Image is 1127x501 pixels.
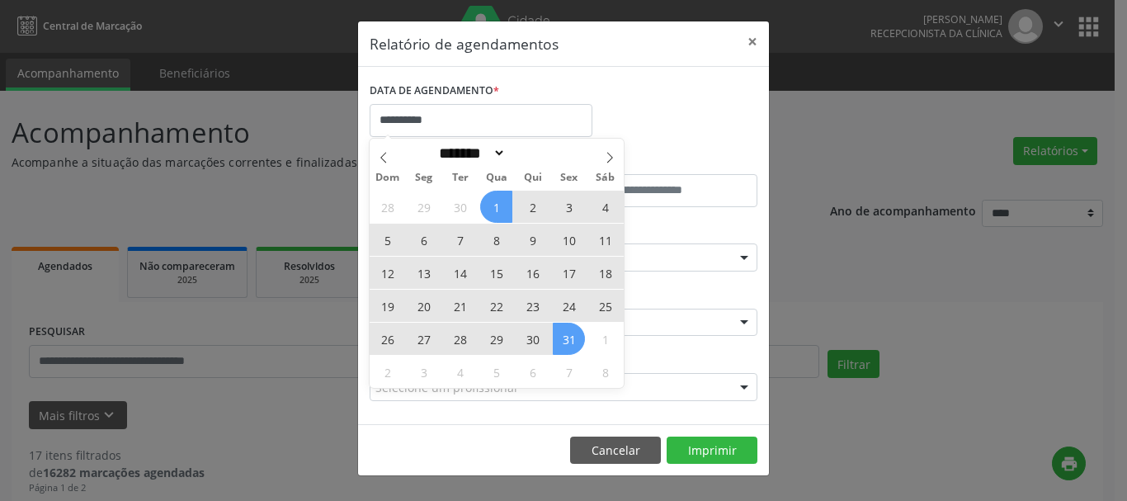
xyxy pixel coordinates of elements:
span: Outubro 21, 2025 [444,290,476,322]
span: Outubro 6, 2025 [408,224,440,256]
span: Outubro 13, 2025 [408,257,440,289]
span: Outubro 29, 2025 [480,323,512,355]
span: Outubro 10, 2025 [553,224,585,256]
span: Outubro 2, 2025 [516,191,549,223]
span: Outubro 9, 2025 [516,224,549,256]
h5: Relatório de agendamentos [370,33,559,54]
span: Outubro 15, 2025 [480,257,512,289]
button: Cancelar [570,437,661,465]
span: Outubro 4, 2025 [589,191,621,223]
span: Novembro 3, 2025 [408,356,440,388]
span: Outubro 28, 2025 [444,323,476,355]
span: Outubro 3, 2025 [553,191,585,223]
span: Outubro 22, 2025 [480,290,512,322]
span: Outubro 30, 2025 [516,323,549,355]
span: Outubro 7, 2025 [444,224,476,256]
span: Outubro 25, 2025 [589,290,621,322]
span: Novembro 5, 2025 [480,356,512,388]
span: Novembro 8, 2025 [589,356,621,388]
span: Seg [406,173,442,183]
span: Qua [479,173,515,183]
span: Outubro 14, 2025 [444,257,476,289]
span: Setembro 28, 2025 [371,191,403,223]
span: Outubro 8, 2025 [480,224,512,256]
span: Outubro 16, 2025 [516,257,549,289]
span: Qui [515,173,551,183]
button: Close [736,21,769,62]
select: Month [433,144,506,162]
span: Setembro 29, 2025 [408,191,440,223]
span: Novembro 7, 2025 [553,356,585,388]
span: Novembro 4, 2025 [444,356,476,388]
label: DATA DE AGENDAMENTO [370,78,499,104]
input: Year [506,144,560,162]
span: Selecione um profissional [375,379,517,396]
span: Outubro 12, 2025 [371,257,403,289]
span: Outubro 20, 2025 [408,290,440,322]
span: Dom [370,173,406,183]
span: Outubro 5, 2025 [371,224,403,256]
span: Outubro 26, 2025 [371,323,403,355]
span: Ter [442,173,479,183]
span: Sex [551,173,587,183]
span: Novembro 6, 2025 [516,356,549,388]
span: Outubro 24, 2025 [553,290,585,322]
span: Setembro 30, 2025 [444,191,476,223]
span: Outubro 23, 2025 [516,290,549,322]
span: Outubro 11, 2025 [589,224,621,256]
label: ATÉ [568,149,757,174]
span: Outubro 19, 2025 [371,290,403,322]
span: Outubro 31, 2025 [553,323,585,355]
span: Outubro 18, 2025 [589,257,621,289]
span: Sáb [587,173,624,183]
button: Imprimir [667,437,757,465]
span: Outubro 27, 2025 [408,323,440,355]
span: Novembro 2, 2025 [371,356,403,388]
span: Novembro 1, 2025 [589,323,621,355]
span: Outubro 1, 2025 [480,191,512,223]
span: Outubro 17, 2025 [553,257,585,289]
